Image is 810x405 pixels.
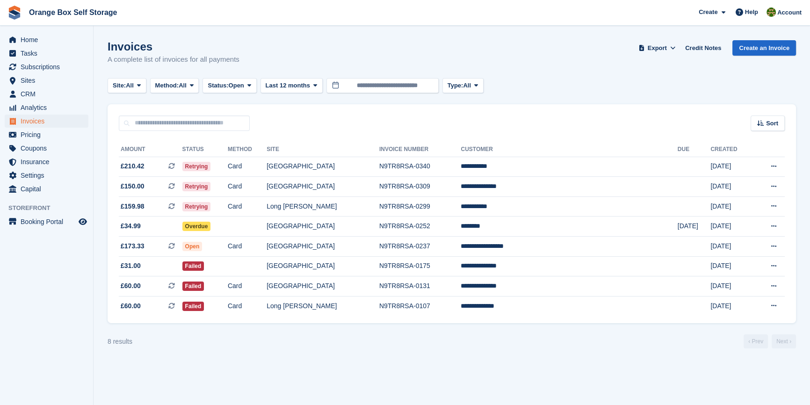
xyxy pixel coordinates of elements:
[379,276,461,297] td: N9TR8RSA-0131
[710,157,753,177] td: [DATE]
[678,217,711,237] td: [DATE]
[179,81,187,90] span: All
[25,5,121,20] a: Orange Box Self Storage
[229,81,244,90] span: Open
[5,47,88,60] a: menu
[732,40,796,56] a: Create an Invoice
[108,337,132,347] div: 8 results
[21,215,77,228] span: Booking Portal
[228,142,267,157] th: Method
[21,101,77,114] span: Analytics
[228,296,267,316] td: Card
[5,60,88,73] a: menu
[121,161,145,171] span: £210.42
[7,6,22,20] img: stora-icon-8386f47178a22dfd0bd8f6a31ec36ba5ce8667c1dd55bd0f319d3a0aa187defe.svg
[182,302,204,311] span: Failed
[267,276,379,297] td: [GEOGRAPHIC_DATA]
[182,282,204,291] span: Failed
[121,202,145,211] span: £159.98
[379,237,461,257] td: N9TR8RSA-0237
[113,81,126,90] span: Site:
[710,276,753,297] td: [DATE]
[5,155,88,168] a: menu
[108,54,239,65] p: A complete list of invoices for all payments
[267,196,379,217] td: Long [PERSON_NAME]
[21,142,77,155] span: Coupons
[5,33,88,46] a: menu
[21,155,77,168] span: Insurance
[5,128,88,141] a: menu
[77,216,88,227] a: Preview store
[121,221,141,231] span: £34.99
[182,242,202,251] span: Open
[108,78,146,94] button: Site: All
[267,177,379,197] td: [GEOGRAPHIC_DATA]
[5,101,88,114] a: menu
[21,74,77,87] span: Sites
[767,7,776,17] img: SARAH T
[182,202,211,211] span: Retrying
[777,8,802,17] span: Account
[228,157,267,177] td: Card
[21,33,77,46] span: Home
[208,81,228,90] span: Status:
[379,296,461,316] td: N9TR8RSA-0107
[267,237,379,257] td: [GEOGRAPHIC_DATA]
[21,87,77,101] span: CRM
[150,78,199,94] button: Method: All
[744,334,768,348] a: Previous
[182,261,204,271] span: Failed
[745,7,758,17] span: Help
[126,81,134,90] span: All
[228,177,267,197] td: Card
[710,142,753,157] th: Created
[5,169,88,182] a: menu
[182,142,228,157] th: Status
[121,241,145,251] span: £173.33
[21,169,77,182] span: Settings
[202,78,256,94] button: Status: Open
[636,40,678,56] button: Export
[21,60,77,73] span: Subscriptions
[121,281,141,291] span: £60.00
[772,334,796,348] a: Next
[461,142,677,157] th: Customer
[21,182,77,195] span: Capital
[121,301,141,311] span: £60.00
[182,182,211,191] span: Retrying
[8,203,93,213] span: Storefront
[267,296,379,316] td: Long [PERSON_NAME]
[21,115,77,128] span: Invoices
[379,196,461,217] td: N9TR8RSA-0299
[5,215,88,228] a: menu
[108,40,239,53] h1: Invoices
[648,43,667,53] span: Export
[379,142,461,157] th: Invoice Number
[766,119,778,128] span: Sort
[5,142,88,155] a: menu
[442,78,484,94] button: Type: All
[742,334,798,348] nav: Page
[267,217,379,237] td: [GEOGRAPHIC_DATA]
[21,128,77,141] span: Pricing
[710,237,753,257] td: [DATE]
[699,7,717,17] span: Create
[463,81,471,90] span: All
[228,276,267,297] td: Card
[5,182,88,195] a: menu
[710,177,753,197] td: [DATE]
[119,142,182,157] th: Amount
[228,196,267,217] td: Card
[710,217,753,237] td: [DATE]
[379,256,461,276] td: N9TR8RSA-0175
[267,142,379,157] th: Site
[448,81,463,90] span: Type:
[710,296,753,316] td: [DATE]
[260,78,323,94] button: Last 12 months
[379,177,461,197] td: N9TR8RSA-0309
[121,181,145,191] span: £150.00
[182,222,211,231] span: Overdue
[5,74,88,87] a: menu
[710,196,753,217] td: [DATE]
[379,217,461,237] td: N9TR8RSA-0252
